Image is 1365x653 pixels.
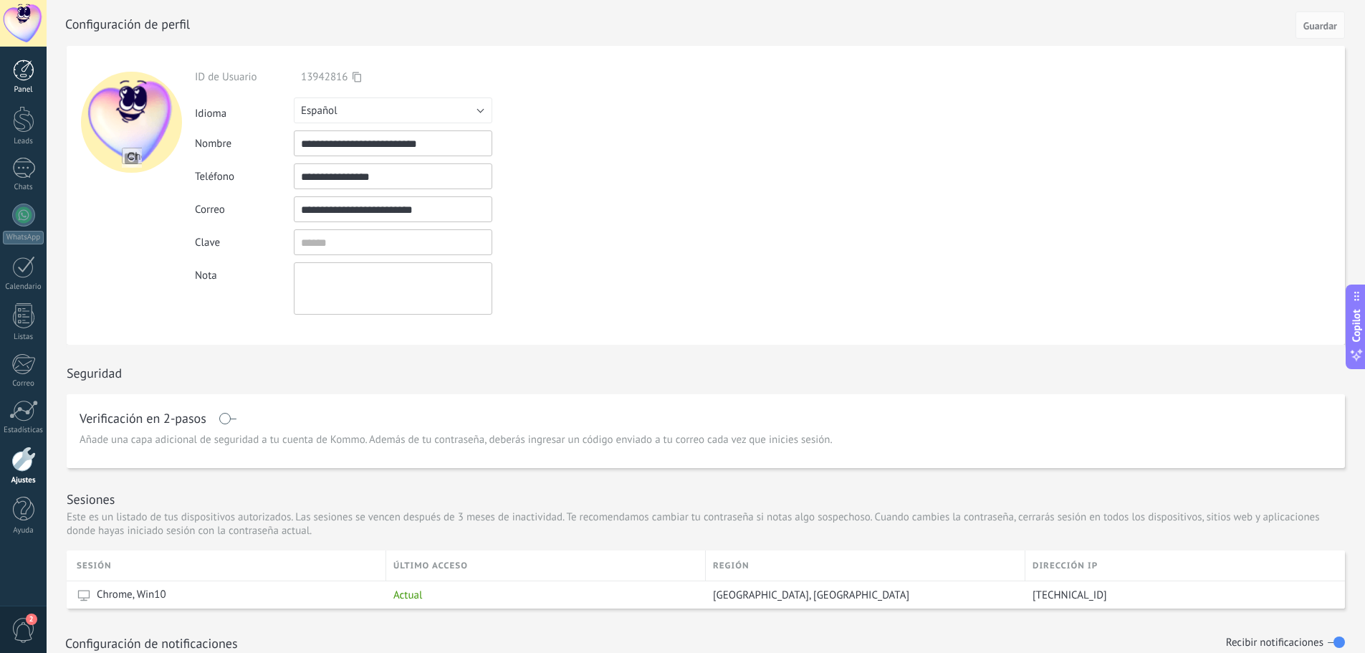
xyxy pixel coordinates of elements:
div: Idioma [195,101,294,120]
div: Chats [3,183,44,192]
h1: Sesiones [67,491,115,507]
div: Calendario [3,282,44,292]
span: Copilot [1349,309,1364,342]
span: Español [301,104,337,118]
span: 13942816 [301,70,348,84]
span: [GEOGRAPHIC_DATA], [GEOGRAPHIC_DATA] [713,588,909,602]
span: Chrome, Win10 [97,588,166,602]
div: ID de Usuario [195,70,294,84]
h1: Seguridad [67,365,122,381]
div: Nota [195,262,294,282]
button: Guardar [1295,11,1345,39]
div: Listas [3,333,44,342]
button: Español [294,97,492,123]
h1: Verificación en 2-pasos [80,413,206,424]
span: Guardar [1303,21,1337,31]
div: Estadísticas [3,426,44,435]
div: Región [706,550,1025,581]
div: Dirección IP [1025,550,1345,581]
div: Leads [3,137,44,146]
span: Actual [393,588,422,602]
div: Ajustes [3,476,44,485]
div: Sesión [77,550,385,581]
div: Teléfono [195,170,294,183]
div: WhatsApp [3,231,44,244]
div: último acceso [386,550,705,581]
h1: Configuración de notificaciones [65,635,238,652]
span: 2 [26,614,37,625]
div: Correo [3,379,44,389]
div: Ayuda [3,526,44,535]
div: Nombre [195,137,294,151]
div: Panel [3,85,44,95]
div: Correo [195,203,294,216]
p: Este es un listado de tus dispositivos autorizados. Las sesiones se vencen después de 3 meses de ... [67,510,1345,538]
div: 95.173.216.111 [1025,581,1334,609]
div: Dallas, United States [706,581,1018,609]
h1: Recibir notificaciones [1226,637,1323,649]
span: [TECHNICAL_ID] [1033,588,1107,602]
div: Clave [195,236,294,249]
span: Añade una capa adicional de seguridad a tu cuenta de Kommo. Además de tu contraseña, deberás ingr... [80,433,833,447]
